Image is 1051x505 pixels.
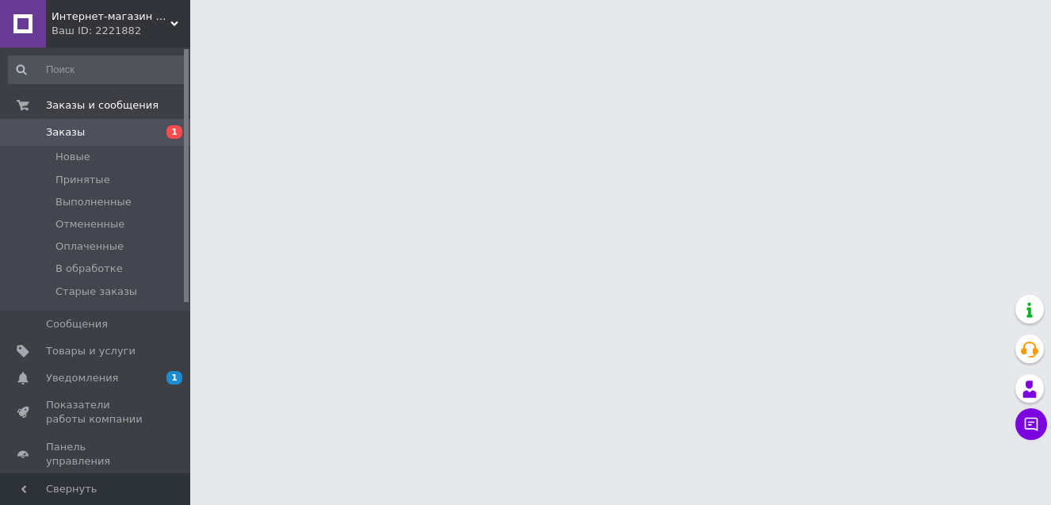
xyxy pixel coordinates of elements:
span: Интернет-магазин "Optparfum" [52,10,170,24]
div: Ваш ID: 2221882 [52,24,190,38]
span: Принятые [55,173,110,187]
span: Показатели работы компании [46,398,147,427]
span: Оплаченные [55,239,124,254]
span: Заказы [46,125,85,140]
span: Товары и услуги [46,344,136,358]
span: Уведомления [46,371,118,385]
span: Сообщения [46,317,108,331]
span: 1 [166,371,182,384]
span: Старые заказы [55,285,137,299]
span: Отмененные [55,217,124,231]
button: Чат с покупателем [1015,408,1047,440]
input: Поиск [8,55,187,84]
span: Панель управления [46,440,147,469]
span: Новые [55,150,90,164]
span: В обработке [55,262,123,276]
span: 1 [166,125,182,139]
span: Заказы и сообщения [46,98,159,113]
span: Выполненные [55,195,132,209]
